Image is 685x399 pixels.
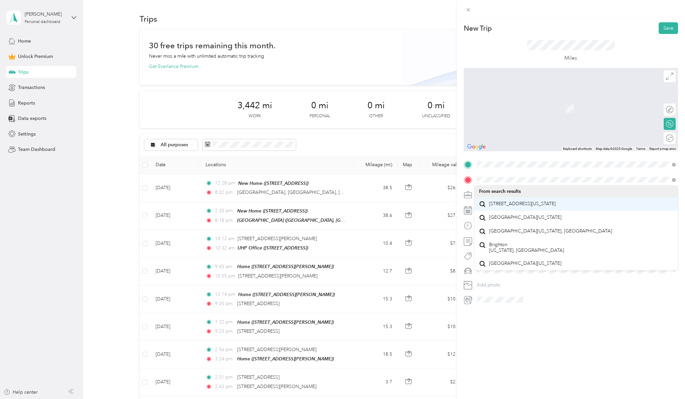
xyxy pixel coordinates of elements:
[648,362,685,399] iframe: Everlance-gr Chat Button Frame
[564,54,577,62] p: Miles
[649,147,676,151] a: Report a map error
[596,147,632,151] span: Map data ©2025 Google
[489,201,556,207] span: [STREET_ADDRESS][US_STATE]
[489,260,561,266] span: [GEOGRAPHIC_DATA][US_STATE]
[563,147,592,151] button: Keyboard shortcuts
[489,228,612,234] span: [GEOGRAPHIC_DATA][US_STATE], [GEOGRAPHIC_DATA]
[479,189,521,194] span: From search results
[489,242,564,253] span: Brighton [US_STATE], [GEOGRAPHIC_DATA]
[489,214,561,220] span: [GEOGRAPHIC_DATA][US_STATE]
[474,280,678,290] button: Add photo
[465,143,487,151] a: Open this area in Google Maps (opens a new window)
[636,147,645,151] a: Terms (opens in new tab)
[659,22,678,34] button: Save
[464,24,492,33] p: New Trip
[465,143,487,151] img: Google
